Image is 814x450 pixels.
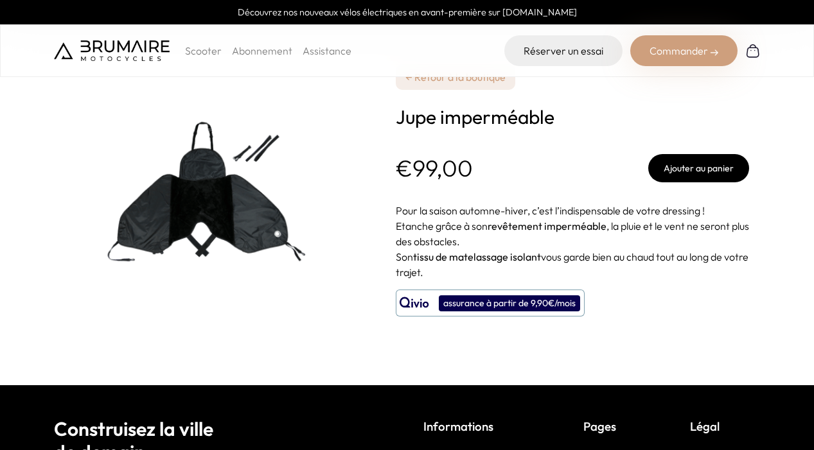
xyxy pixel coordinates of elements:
img: Brumaire Motocycles [54,40,170,61]
button: assurance à partir de 9,90€/mois [396,290,585,316]
p: €99,00 [396,155,473,181]
strong: tissu de matelassage isolant [413,250,541,263]
strong: revêtement imperméable [488,220,606,232]
p: Son vous garde bien au chaud tout au long de votre trajet. [396,249,749,280]
p: Informations [423,417,525,435]
a: Abonnement [232,44,292,57]
a: Réserver un essai [504,35,623,66]
p: Scooter [185,43,222,58]
p: Etanche grâce à son , la pluie et le vent ne seront plus des obstacles. [396,218,749,249]
img: right-arrow-2.png [711,49,718,56]
p: Pour la saison automne-hiver, c’est l’indispensable de votre dressing ! [396,203,749,218]
div: assurance à partir de 9,90€/mois [439,295,580,311]
p: Pages [583,417,632,435]
img: logo qivio [400,295,429,311]
img: Jupe imperméable [54,32,375,353]
div: Commander [630,35,738,66]
p: Légal [690,417,761,435]
h1: Jupe imperméable [396,105,749,128]
a: Assistance [303,44,351,57]
img: Panier [745,43,761,58]
button: Ajouter au panier [648,154,749,182]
